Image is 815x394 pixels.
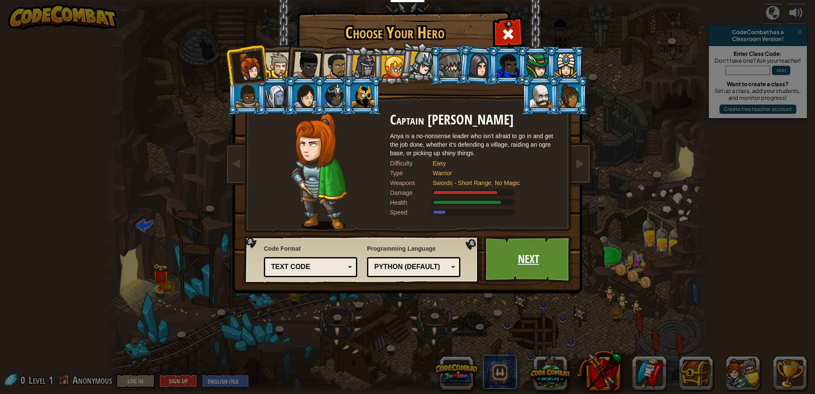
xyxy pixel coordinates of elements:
[244,236,482,284] img: language-selector-background.png
[256,76,295,115] li: Nalfar Cryptor
[390,188,433,197] div: Damage
[283,43,325,85] li: Lady Ida Justheart
[433,159,552,168] div: Easy
[390,179,433,187] div: Weapons
[390,159,433,168] div: Difficulty
[374,262,448,272] div: Python (Default)
[521,76,559,115] li: Okar Stompfoot
[517,46,555,85] li: Naria of the Leaf
[390,198,561,207] div: Gains 140% of listed Warrior armor health.
[314,76,353,115] li: Usara Master Wizard
[285,76,324,115] li: Illia Shieldsmith
[372,46,410,85] li: Miss Hushbaum
[390,208,433,217] div: Speed
[225,44,267,86] li: Captain Anya Weston
[291,113,347,230] img: captain-pose.png
[342,45,383,86] li: Amara Arrowhead
[390,188,561,197] div: Deals 120% of listed Warrior weapon damage.
[484,236,573,283] a: Next
[433,169,552,177] div: Warrior
[458,45,499,86] li: Omarn Brewstone
[367,244,460,253] span: Programming Language
[430,46,468,85] li: Senick Steelclaw
[550,76,588,115] li: Zana Woodheart
[546,46,584,85] li: Pender Spellbane
[433,179,552,187] div: Swords - Short Range, No Magic
[390,169,433,177] div: Type
[390,208,561,217] div: Moves at 6 meters per second.
[314,46,353,85] li: Alejandro the Duelist
[488,46,526,85] li: Gordon the Stalwart
[264,244,357,253] span: Code Format
[256,45,295,84] li: Sir Tharin Thunderfist
[390,132,561,157] div: Anya is a no-nonsense leader who isn't afraid to go in and get the job done, whether it's defendi...
[299,24,491,42] h1: Choose Your Hero
[343,76,381,115] li: Ritic the Cold
[390,113,561,127] h2: Captain [PERSON_NAME]
[399,41,441,84] li: Hattori Hanzō
[271,262,345,272] div: Text code
[227,76,266,115] li: Arryn Stonewall
[390,198,433,207] div: Health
